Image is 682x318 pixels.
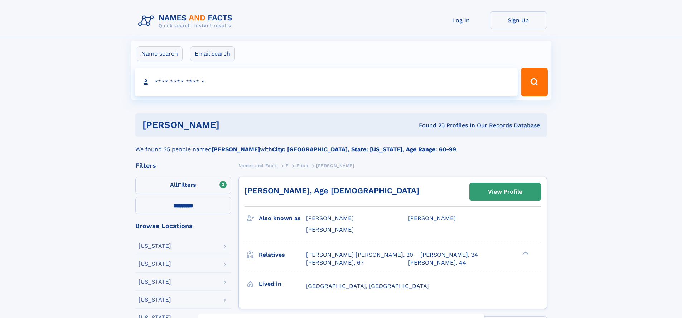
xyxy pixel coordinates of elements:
[408,259,466,267] a: [PERSON_NAME], 44
[286,161,289,170] a: F
[306,283,429,289] span: [GEOGRAPHIC_DATA], [GEOGRAPHIC_DATA]
[137,46,183,61] label: Name search
[432,11,490,29] a: Log In
[259,278,306,290] h3: Lived in
[488,184,522,200] div: View Profile
[135,68,518,96] input: search input
[521,251,529,255] div: ❯
[135,223,231,229] div: Browse Locations
[135,137,547,154] div: We found 25 people named with .
[135,162,231,169] div: Filters
[139,243,171,249] div: [US_STATE]
[170,181,178,188] span: All
[316,163,354,168] span: [PERSON_NAME]
[139,261,171,267] div: [US_STATE]
[408,215,456,222] span: [PERSON_NAME]
[306,226,354,233] span: [PERSON_NAME]
[135,177,231,194] label: Filters
[272,146,456,153] b: City: [GEOGRAPHIC_DATA], State: [US_STATE], Age Range: 60-99
[420,251,478,259] a: [PERSON_NAME], 34
[306,251,413,259] a: [PERSON_NAME] [PERSON_NAME], 20
[296,161,308,170] a: Fitch
[139,297,171,303] div: [US_STATE]
[319,122,540,129] div: Found 25 Profiles In Our Records Database
[521,68,547,96] button: Search Button
[142,120,319,129] h1: [PERSON_NAME]
[490,11,547,29] a: Sign Up
[296,163,308,168] span: Fitch
[259,212,306,224] h3: Also known as
[245,186,419,195] a: [PERSON_NAME], Age [DEMOGRAPHIC_DATA]
[286,163,289,168] span: F
[259,249,306,261] h3: Relatives
[212,146,260,153] b: [PERSON_NAME]
[306,215,354,222] span: [PERSON_NAME]
[135,11,238,31] img: Logo Names and Facts
[306,259,364,267] a: [PERSON_NAME], 67
[190,46,235,61] label: Email search
[139,279,171,285] div: [US_STATE]
[470,183,541,200] a: View Profile
[238,161,278,170] a: Names and Facts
